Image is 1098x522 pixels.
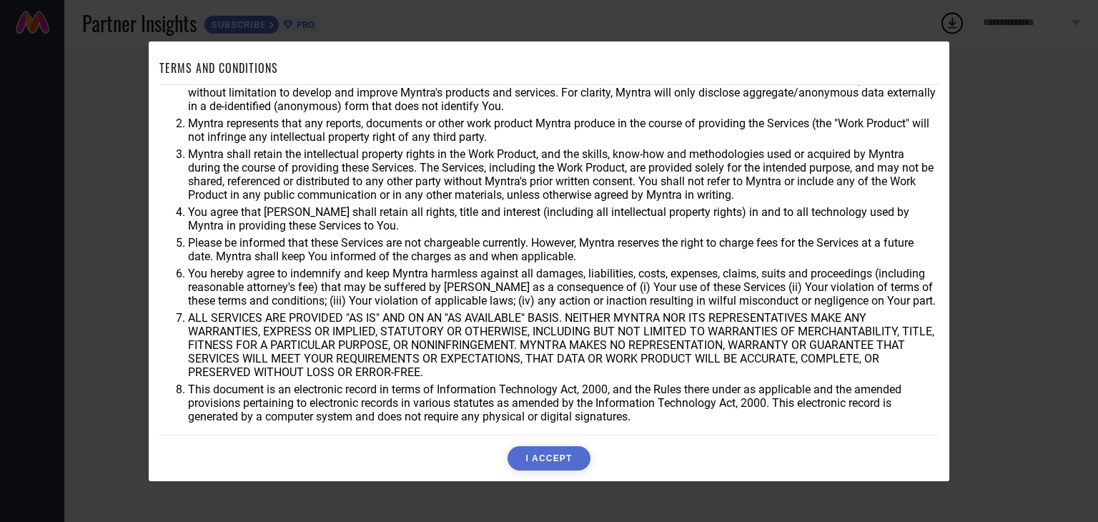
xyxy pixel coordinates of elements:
[188,72,939,113] li: You agree that Myntra may use aggregate and anonymized data for any business purpose during or af...
[188,117,939,144] li: Myntra represents that any reports, documents or other work product Myntra produce in the course ...
[159,59,278,77] h1: TERMS AND CONDITIONS
[188,267,939,307] li: You hereby agree to indemnify and keep Myntra harmless against all damages, liabilities, costs, e...
[188,311,939,379] li: ALL SERVICES ARE PROVIDED "AS IS" AND ON AN "AS AVAILABLE" BASIS. NEITHER MYNTRA NOR ITS REPRESEN...
[188,236,939,263] li: Please be informed that these Services are not chargeable currently. However, Myntra reserves the...
[508,446,590,471] button: I ACCEPT
[188,205,939,232] li: You agree that [PERSON_NAME] shall retain all rights, title and interest (including all intellect...
[188,147,939,202] li: Myntra shall retain the intellectual property rights in the Work Product, and the skills, know-ho...
[188,383,939,423] li: This document is an electronic record in terms of Information Technology Act, 2000, and the Rules...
